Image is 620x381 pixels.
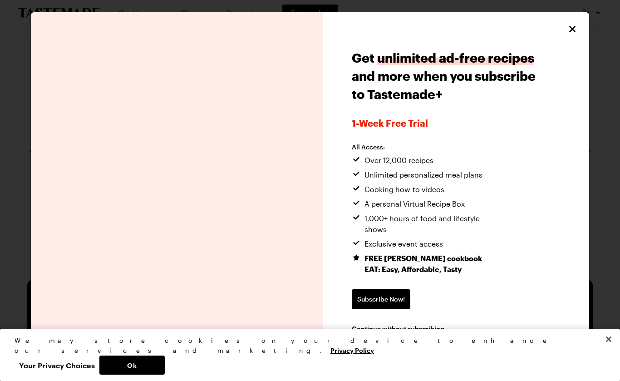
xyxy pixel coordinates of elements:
[364,198,465,209] span: A personal Virtual Recipe Box
[15,336,598,356] div: We may store cookies on your device to enhance our services and marketing.
[352,49,538,103] h1: Get and more when you subscribe to Tastemade+
[364,213,502,235] span: 1,000+ hours of food and lifestyle shows
[364,253,502,275] span: FREE [PERSON_NAME] cookbook — EAT: Easy, Affordable, Tasty
[352,289,410,309] a: Subscribe Now!
[15,336,598,375] div: Privacy
[364,184,444,195] span: Cooking how-to videos
[566,23,578,35] button: Close
[364,238,443,249] span: Exclusive event access
[31,12,323,369] img: Tastemade Plus preview image
[352,143,502,151] h2: All Access:
[377,50,534,65] span: unlimited ad-free recipes
[352,324,444,333] button: Continue without subscribing
[357,295,405,304] span: Subscribe Now!
[364,155,433,166] span: Over 12,000 recipes
[330,346,374,354] a: More information about your privacy, opens in a new tab
[352,118,538,129] span: 1-week Free Trial
[364,169,482,180] span: Unlimited personalized meal plans
[599,329,619,349] button: Close
[99,356,165,375] button: Ok
[15,356,99,375] button: Your Privacy Choices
